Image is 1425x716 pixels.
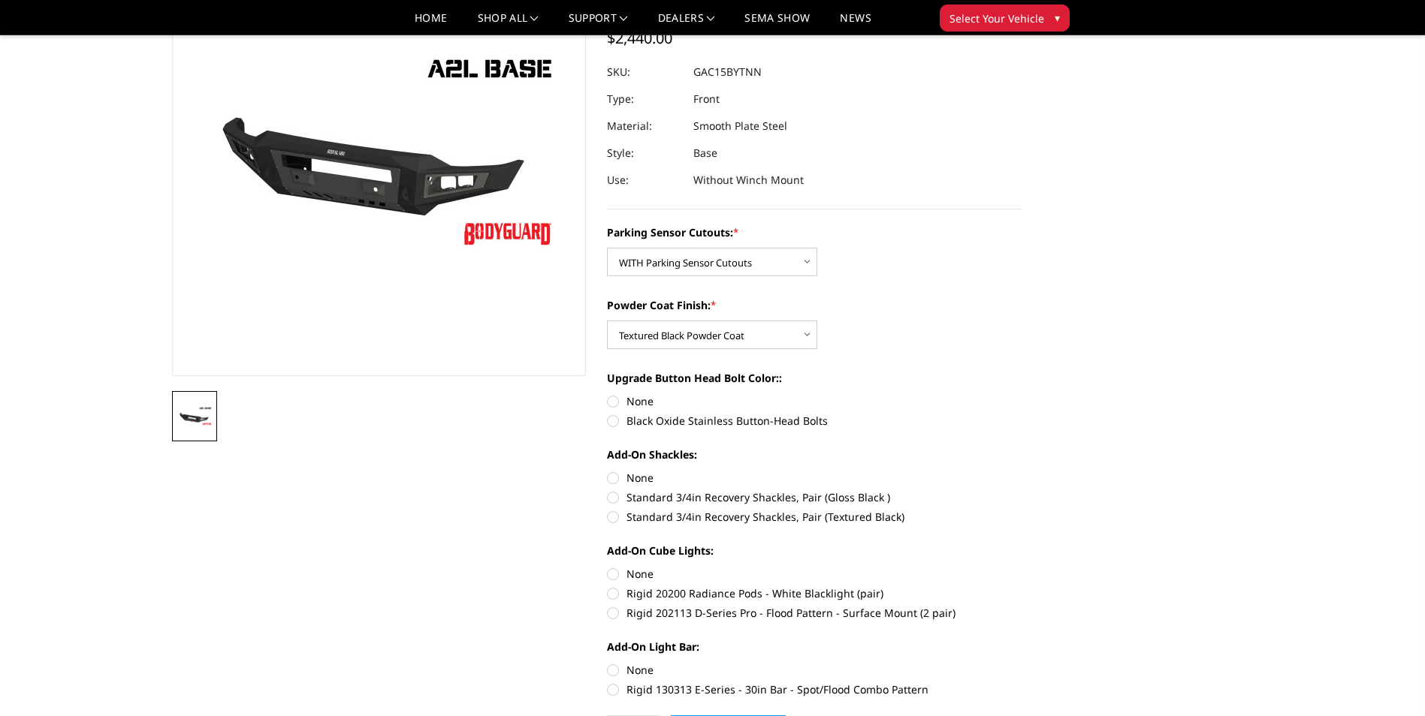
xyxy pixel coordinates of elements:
dt: Use: [607,167,682,194]
dt: Style: [607,140,682,167]
a: News [840,13,871,35]
label: Add-On Cube Lights: [607,543,1022,558]
label: Rigid 130313 E-Series - 30in Bar - Spot/Flood Combo Pattern [607,681,1022,697]
a: Support [569,13,628,35]
label: Rigid 202113 D-Series Pro - Flood Pattern - Surface Mount (2 pair) [607,605,1022,621]
label: Add-On Shackles: [607,447,1022,462]
dd: Without Winch Mount [693,167,804,194]
a: Home [415,13,447,35]
span: ▾ [1055,10,1060,26]
dt: Type: [607,86,682,113]
a: shop all [478,13,539,35]
label: Upgrade Button Head Bolt Color:: [607,370,1022,386]
label: Black Oxide Stainless Button-Head Bolts [607,413,1022,429]
dd: Smooth Plate Steel [693,113,787,140]
span: Select Your Vehicle [949,11,1044,26]
dd: Front [693,86,720,113]
span: $2,440.00 [607,28,672,48]
label: None [607,393,1022,409]
a: Dealers [658,13,715,35]
dt: Material: [607,113,682,140]
label: Standard 3/4in Recovery Shackles, Pair (Gloss Black ) [607,489,1022,505]
button: Select Your Vehicle [940,5,1070,32]
dd: Base [693,140,717,167]
label: Powder Coat Finish: [607,297,1022,313]
a: SEMA Show [744,13,810,35]
label: None [607,662,1022,678]
label: Add-On Light Bar: [607,639,1022,654]
dt: SKU: [607,59,682,86]
dd: GAC15BYTNN [693,59,762,86]
label: None [607,566,1022,582]
label: Rigid 20200 Radiance Pods - White Blacklight (pair) [607,585,1022,601]
img: 2015-2019 Chevrolet 2500-3500 - A2L Series - Base Front Bumper (Non Winch) [177,406,213,426]
label: None [607,470,1022,486]
label: Parking Sensor Cutouts: [607,224,1022,240]
label: Standard 3/4in Recovery Shackles, Pair (Textured Black) [607,509,1022,525]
